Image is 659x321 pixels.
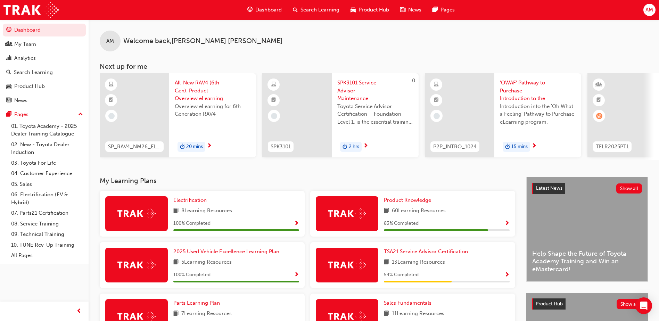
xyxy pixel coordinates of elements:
[433,143,477,151] span: P2P_INTRO_1024
[117,260,156,270] img: Trak
[173,197,207,203] span: Electrification
[123,37,282,45] span: Welcome back , [PERSON_NAME] [PERSON_NAME]
[3,108,86,121] button: Pages
[328,260,366,270] img: Trak
[536,185,562,191] span: Latest News
[173,258,179,267] span: book-icon
[536,301,563,307] span: Product Hub
[89,63,659,71] h3: Next up for me
[294,271,299,279] button: Show Progress
[181,207,232,215] span: 8 Learning Resources
[645,6,653,14] span: AM
[293,6,298,14] span: search-icon
[175,102,250,118] span: Overview eLearning for 6th Generation RAV4
[505,142,510,151] span: duration-icon
[108,143,161,151] span: SP_RAV4_NM26_EL01
[3,66,86,79] a: Search Learning
[3,52,86,65] a: Analytics
[596,143,629,151] span: TFLR2025PT1
[359,6,389,14] span: Product Hub
[6,55,11,61] span: chart-icon
[109,80,114,89] span: learningResourceType_ELEARNING-icon
[271,96,276,105] span: booktick-icon
[526,177,648,282] a: Latest NewsShow allHelp Shape the Future of Toyota Academy Training and Win an eMastercard!
[504,219,510,228] button: Show Progress
[14,97,27,105] div: News
[3,22,86,108] button: DashboardMy TeamAnalyticsSearch LearningProduct HubNews
[173,196,209,204] a: Electrification
[434,113,440,119] span: learningRecordVerb_NONE-icon
[294,221,299,227] span: Show Progress
[532,143,537,149] span: next-icon
[392,207,446,215] span: 60 Learning Resources
[173,220,211,228] span: 100 % Completed
[3,2,59,18] img: Trak
[343,142,347,151] span: duration-icon
[8,219,86,229] a: 08. Service Training
[294,272,299,278] span: Show Progress
[596,113,602,119] span: learningRecordVerb_WAITLIST-icon
[181,258,232,267] span: 5 Learning Resources
[440,6,455,14] span: Pages
[412,77,415,84] span: 0
[511,143,528,151] span: 15 mins
[3,24,86,36] a: Dashboard
[8,121,86,139] a: 01. Toyota Academy - 2025 Dealer Training Catalogue
[173,248,279,255] span: 2025 Used Vehicle Excellence Learning Plan
[271,143,291,151] span: SPK3101
[173,248,282,256] a: 2025 Used Vehicle Excellence Learning Plan
[14,40,36,48] div: My Team
[408,6,421,14] span: News
[78,110,83,119] span: up-icon
[100,73,256,157] a: SP_RAV4_NM26_EL01All-New RAV4 (6th Gen): Product Overview eLearningOverview eLearning for 6th Gen...
[427,3,460,17] a: pages-iconPages
[6,27,11,33] span: guage-icon
[106,37,114,45] span: AM
[173,207,179,215] span: book-icon
[635,297,652,314] div: Open Intercom Messenger
[8,168,86,179] a: 04. Customer Experience
[3,38,86,51] a: My Team
[8,179,86,190] a: 05. Sales
[3,94,86,107] a: News
[271,80,276,89] span: learningResourceType_ELEARNING-icon
[6,112,11,118] span: pages-icon
[14,82,45,90] div: Product Hub
[500,102,576,126] span: Introduction into the 'Oh What a Feeling' Pathway to Purchase eLearning program.
[242,3,287,17] a: guage-iconDashboard
[384,248,468,255] span: TSA21 Service Advisor Certification
[384,248,471,256] a: TSA21 Service Advisor Certification
[262,73,419,157] a: 0SPK3101SPK3101 Service Advisor - Maintenance Reminder & Appointment Booking (eLearning)Toyota Se...
[173,300,220,306] span: Parts Learning Plan
[255,6,282,14] span: Dashboard
[384,207,389,215] span: book-icon
[395,3,427,17] a: news-iconNews
[384,220,419,228] span: 83 % Completed
[400,6,405,14] span: news-icon
[337,102,413,126] span: Toyota Service Advisor Certification – Foundation Level 1, is the essential training course for a...
[425,73,581,157] a: P2P_INTRO_1024'OWAF' Pathway to Purchase - Introduction to the Training ProgramIntroduction into ...
[504,271,510,279] button: Show Progress
[8,240,86,250] a: 10. TUNE Rev-Up Training
[6,98,11,104] span: news-icon
[8,250,86,261] a: All Pages
[596,80,601,89] span: learningResourceType_INSTRUCTOR_LED-icon
[616,183,642,194] button: Show all
[596,96,601,105] span: booktick-icon
[392,310,444,318] span: 11 Learning Resources
[271,113,277,119] span: learningRecordVerb_NONE-icon
[76,307,82,316] span: prev-icon
[294,219,299,228] button: Show Progress
[14,110,28,118] div: Pages
[384,300,431,306] span: Sales Fundamentals
[108,113,115,119] span: learningRecordVerb_NONE-icon
[349,143,359,151] span: 2 hrs
[173,299,223,307] a: Parts Learning Plan
[384,310,389,318] span: book-icon
[173,271,211,279] span: 100 % Completed
[3,80,86,93] a: Product Hub
[207,143,212,149] span: next-icon
[6,69,11,76] span: search-icon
